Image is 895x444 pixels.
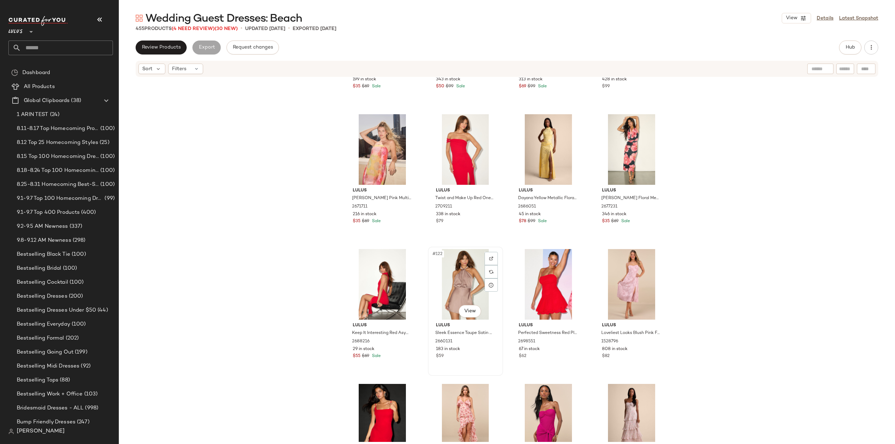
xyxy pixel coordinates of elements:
[602,322,661,329] span: Lulus
[362,83,369,90] span: $69
[17,320,70,328] span: Bestselling Everyday
[602,83,610,90] span: $99
[62,264,77,272] span: (100)
[596,114,667,185] img: 2677231_01_hero_2025-06-11.jpg
[518,339,535,345] span: 2698551
[371,84,381,89] span: Sale
[436,346,460,352] span: 183 in stock
[17,139,98,147] span: 8.12 Top 25 Homecoming Styles
[353,322,412,329] span: Lulus
[353,77,376,83] span: 199 in stock
[79,362,91,370] span: (92)
[8,429,14,434] img: svg%3e
[459,305,481,318] button: View
[432,250,444,257] span: #122
[602,218,610,225] span: $35
[519,353,527,359] span: $62
[99,125,115,133] span: (100)
[518,195,577,202] span: Dayana Yellow Metallic Floral Backless Maxi Dress
[519,188,578,194] span: Lulus
[436,322,495,329] span: Lulus
[17,209,80,217] span: 9.1-9.7 Top 400 Products
[17,167,99,175] span: 8.18-8.24 Top 100 Homecoming Dresses
[73,348,87,356] span: (199)
[782,13,811,23] button: View
[435,330,494,336] span: Sleek Essence Taupe Satin Halter Sleeveless Mini Dress
[528,218,535,225] span: $99
[839,41,861,54] button: Hub
[519,83,526,90] span: $69
[518,204,536,210] span: 2686051
[489,256,493,261] img: svg%3e
[99,167,115,175] span: (100)
[8,24,23,36] span: Lulus
[17,153,99,161] span: 8.15 Top 100 Homecoming Dresses
[172,65,186,73] span: Filters
[371,219,381,224] span: Sale
[49,111,60,119] span: (24)
[11,69,18,76] img: svg%3e
[347,249,417,320] img: 2688216_01_hero_2025-06-09.jpg
[602,346,628,352] span: 808 in stock
[430,249,501,320] img: 2660131_02_front_2025-06-10.jpg
[537,84,547,89] span: Sale
[17,125,99,133] span: 8.11-8.17 Top Homecoming Product
[489,270,493,274] img: svg%3e
[17,236,71,245] span: 9.8-9.12 AM Newness
[24,97,70,105] span: Global Clipboards
[353,188,412,194] span: Lulus
[136,26,144,31] span: 455
[352,339,370,345] span: 2688216
[513,114,583,185] img: 2686051_01_hero_2025-07-02.jpg
[435,195,494,202] span: Twist and Make Up Red One-Shoulder Bodycon Midi Dress
[353,346,374,352] span: 29 in stock
[519,211,541,218] span: 45 in stock
[519,77,543,83] span: 313 in stock
[352,330,411,336] span: Keep It Interesting Red Asymmetrical Cutout Halter Midi Dress
[70,97,81,105] span: (38)
[353,83,360,90] span: $35
[227,41,279,54] button: Request changes
[241,24,242,33] span: •
[24,83,55,91] span: All Products
[601,195,660,202] span: [PERSON_NAME] Floral Mesh Cowl Halter Midi Dress
[435,339,452,345] span: 2660131
[80,209,96,217] span: (400)
[436,218,443,225] span: $79
[513,249,583,320] img: 13017861_2698551.jpg
[98,139,109,147] span: (25)
[136,41,187,54] button: Review Products
[215,26,238,31] span: (30 New)
[352,204,367,210] span: 2671711
[435,204,452,210] span: 2709211
[601,339,618,345] span: 1528796
[596,249,667,320] img: 12646301_1528796.jpg
[436,211,460,218] span: 338 in stock
[17,348,73,356] span: Bestselling Going Out
[446,83,453,90] span: $99
[786,15,797,21] span: View
[620,219,630,224] span: Sale
[68,278,84,286] span: (100)
[58,376,70,384] span: (88)
[436,77,460,83] span: 343 in stock
[8,16,68,26] img: cfy_white_logo.C9jOOHJF.svg
[17,306,96,314] span: Bestselling Dresses Under $50
[17,334,64,342] span: Bestselling Formal
[436,188,495,194] span: Lulus
[602,188,661,194] span: Lulus
[17,404,84,412] span: Bridesmaid Dresses - ALL
[519,218,526,225] span: $78
[17,223,68,231] span: 9.2-9.5 AM Newness
[17,278,68,286] span: Bestselling Cocktail
[17,362,79,370] span: Bestselling Midi Dresses
[537,219,547,224] span: Sale
[601,330,660,336] span: Loveliest Looks Blush Pink Floral Jacquard Tie-Strap Midi Dress
[64,334,79,342] span: (202)
[839,15,878,22] a: Latest Snapshot
[99,153,115,161] span: (100)
[232,45,273,50] span: Request changes
[17,250,70,259] span: Bestselling Black Tie
[245,25,285,32] p: updated [DATE]
[353,211,377,218] span: 216 in stock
